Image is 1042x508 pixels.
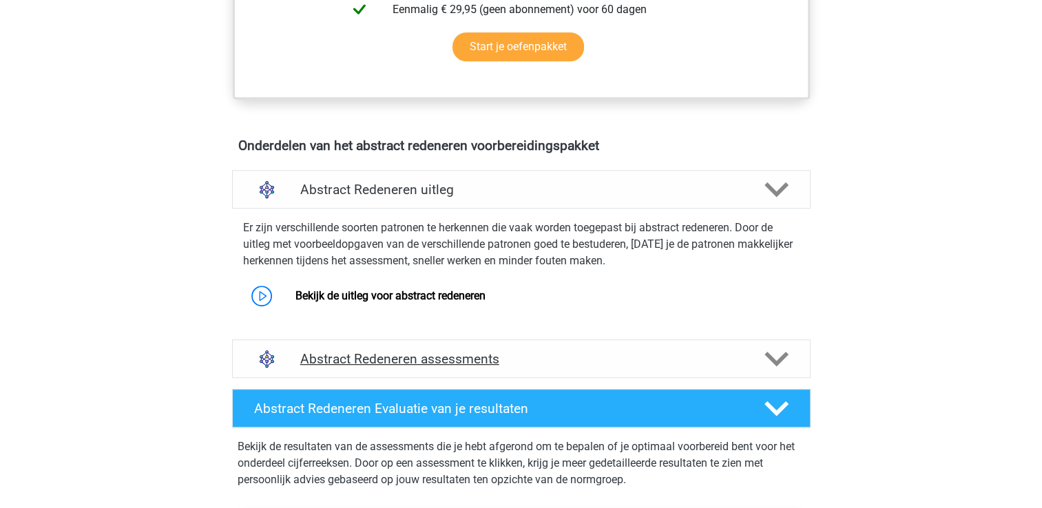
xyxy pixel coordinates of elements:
[300,351,742,367] h4: Abstract Redeneren assessments
[452,32,584,61] a: Start je oefenpakket
[249,172,284,207] img: abstract redeneren uitleg
[249,341,284,377] img: abstract redeneren assessments
[300,182,742,198] h4: Abstract Redeneren uitleg
[243,220,800,269] p: Er zijn verschillende soorten patronen te herkennen die vaak worden toegepast bij abstract redene...
[227,339,816,378] a: assessments Abstract Redeneren assessments
[295,289,486,302] a: Bekijk de uitleg voor abstract redeneren
[227,170,816,209] a: uitleg Abstract Redeneren uitleg
[238,138,804,154] h4: Onderdelen van het abstract redeneren voorbereidingspakket
[254,401,742,416] h4: Abstract Redeneren Evaluatie van je resultaten
[227,389,816,427] a: Abstract Redeneren Evaluatie van je resultaten
[238,438,805,488] p: Bekijk de resultaten van de assessments die je hebt afgerond om te bepalen of je optimaal voorber...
